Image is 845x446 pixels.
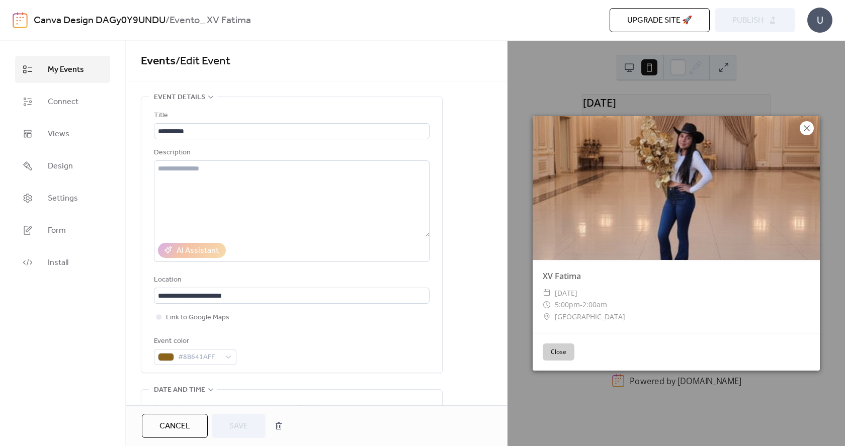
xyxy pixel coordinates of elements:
span: - [580,300,582,309]
span: Form [48,225,66,237]
span: Install [48,257,68,269]
span: Upgrade site 🚀 [627,15,692,27]
span: 2:00am [582,300,607,309]
span: Design [48,160,73,172]
div: Start date [154,402,189,414]
a: Install [15,249,110,276]
button: Cancel [142,414,208,438]
span: Link to Google Maps [166,312,229,324]
b: Evento_ XV Fatima [170,11,251,30]
div: Event color [154,335,234,347]
a: Views [15,120,110,147]
img: logo [13,12,28,28]
div: Location [154,274,428,286]
div: Description [154,147,428,159]
a: My Events [15,56,110,83]
button: Close [543,343,574,361]
a: Design [15,152,110,180]
div: ​ [543,299,551,311]
span: / Edit Event [176,50,230,72]
div: XV Fatima [533,270,820,282]
b: / [165,11,170,30]
span: Connect [48,96,78,108]
span: 5:00pm [555,300,580,309]
div: Title [154,110,428,122]
a: Connect [15,88,110,115]
a: Form [15,217,110,244]
span: Event details [154,92,205,104]
a: Settings [15,185,110,212]
button: Upgrade site 🚀 [610,8,710,32]
a: Canva Design DAGy0Y9UNDU [34,11,165,30]
span: Views [48,128,69,140]
span: Settings [48,193,78,205]
span: [DATE] [555,287,577,299]
span: My Events [48,64,84,76]
div: End date [297,402,328,414]
span: [GEOGRAPHIC_DATA] [555,311,625,323]
span: Cancel [159,420,190,432]
span: #8B641AFF [178,351,220,364]
div: ​ [543,287,551,299]
div: U [807,8,832,33]
a: Events [141,50,176,72]
span: Date and time [154,384,205,396]
div: ​ [543,311,551,323]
